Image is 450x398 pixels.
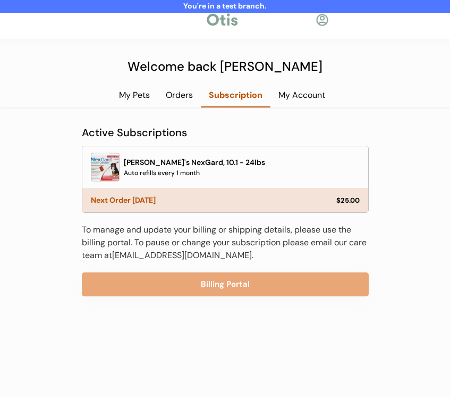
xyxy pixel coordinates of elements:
[82,223,369,262] div: To manage and update your billing or shipping details, please use the billing portal. To pause or...
[124,157,265,168] div: [PERSON_NAME]'s NexGard, 10.1 - 24lbs
[82,272,369,296] button: Billing Portal
[112,250,252,261] a: [EMAIL_ADDRESS][DOMAIN_NAME]
[91,196,334,204] div: Next Order [DATE]
[158,89,201,101] div: Orders
[124,168,200,178] div: Auto refills every 1 month
[111,89,158,101] div: My Pets
[122,57,329,76] div: Welcome back [PERSON_NAME]
[82,125,187,140] div: Active Subscriptions
[336,197,360,204] div: $25.00
[270,89,333,101] div: My Account
[201,89,270,101] div: Subscription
